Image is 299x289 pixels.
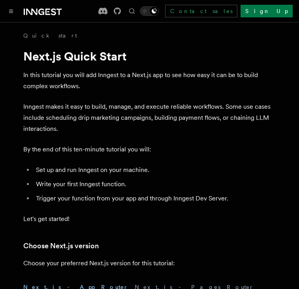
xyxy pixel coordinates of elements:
[165,5,237,17] a: Contact sales
[23,144,276,155] p: By the end of this ten-minute tutorial you will:
[34,164,276,176] li: Set up and run Inngest on your machine.
[23,32,77,40] a: Quick start
[6,6,16,16] button: Toggle navigation
[127,6,137,16] button: Find something...
[23,213,276,225] p: Let's get started!
[23,258,276,269] p: Choose your preferred Next.js version for this tutorial:
[140,6,159,16] button: Toggle dark mode
[23,101,276,134] p: Inngest makes it easy to build, manage, and execute reliable workflows. Some use cases include sc...
[34,179,276,190] li: Write your first Inngest function.
[23,49,276,63] h1: Next.js Quick Start
[34,193,276,204] li: Trigger your function from your app and through Inngest Dev Server.
[241,5,293,17] a: Sign Up
[23,70,276,92] p: In this tutorial you will add Inngest to a Next.js app to see how easy it can be to build complex...
[23,240,99,251] a: Choose Next.js version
